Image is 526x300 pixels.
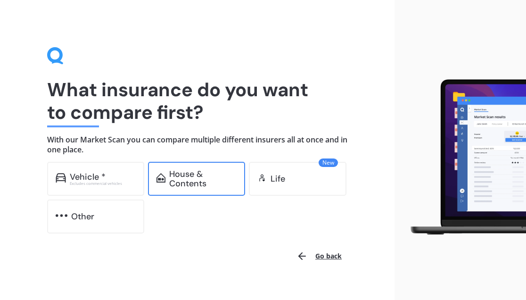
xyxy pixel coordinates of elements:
[271,174,285,183] div: Life
[70,182,136,185] div: Excludes commercial vehicles
[319,158,338,167] span: New
[56,211,67,220] img: other.81dba5aafe580aa69f38.svg
[291,245,347,267] button: Go back
[70,172,106,182] div: Vehicle *
[156,173,165,183] img: home-and-contents.b802091223b8502ef2dd.svg
[47,135,347,154] h4: With our Market Scan you can compare multiple different insurers all at once and in one place.
[402,76,526,239] img: laptop.webp
[169,169,237,188] div: House & Contents
[47,78,347,124] h1: What insurance do you want to compare first?
[71,212,94,221] div: Other
[56,173,66,183] img: car.f15378c7a67c060ca3f3.svg
[257,173,267,183] img: life.f720d6a2d7cdcd3ad642.svg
